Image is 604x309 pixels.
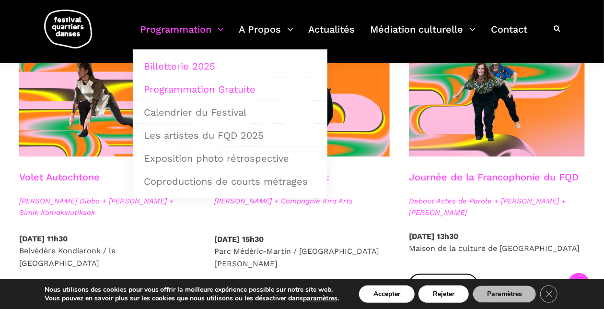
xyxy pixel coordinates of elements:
[45,294,339,303] p: Vous pouvez en savoir plus sur les cookies que nous utilisons ou les désactiver dans .
[409,230,585,255] p: Maison de la culture de [GEOGRAPHIC_DATA]
[19,195,195,218] span: [PERSON_NAME] Diabo + [PERSON_NAME] + Simik Komaksiutiksak
[138,147,322,169] a: Exposition photo rétrospective
[45,285,339,294] p: Nous utilisons des cookies pour vous offrir la meilleure expérience possible sur notre site web.
[309,21,355,49] a: Actualités
[303,294,338,303] button: paramètres
[409,195,585,218] span: Debout Actes de Parole + [PERSON_NAME] + [PERSON_NAME]
[239,21,293,49] a: A Propos
[44,10,92,48] img: logo-fqd-med
[138,55,322,77] a: Billetterie 2025
[138,101,322,123] a: Calendrier du Festival
[540,285,558,303] button: Close GDPR Cookie Banner
[359,285,415,303] button: Accepter
[138,78,322,100] a: Programmation Gratuite
[138,124,322,146] a: Les artistes du FQD 2025
[19,171,100,183] a: Volet Autochtone
[138,170,322,192] a: Coproductions de courts métrages
[214,195,390,207] span: [PERSON_NAME] + Compagnie Kira Arts
[140,21,224,49] a: Programmation
[409,232,458,241] strong: [DATE] 13h30
[19,234,68,243] strong: [DATE] 11h30
[370,21,476,49] a: Médiation culturelle
[491,21,527,49] a: Contact
[409,274,478,296] a: Plus d'infos
[19,233,195,270] p: Belvédère Kondiaronk / le [GEOGRAPHIC_DATA]
[473,285,536,303] button: Paramètres
[214,235,264,244] strong: [DATE] 15h30
[418,285,469,303] button: Rejeter
[214,233,390,270] p: Parc Médéric-Martin / [GEOGRAPHIC_DATA][PERSON_NAME]
[409,171,579,183] a: Journée de la Francophonie du FQD
[214,171,329,183] a: Mémoire en mouvement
